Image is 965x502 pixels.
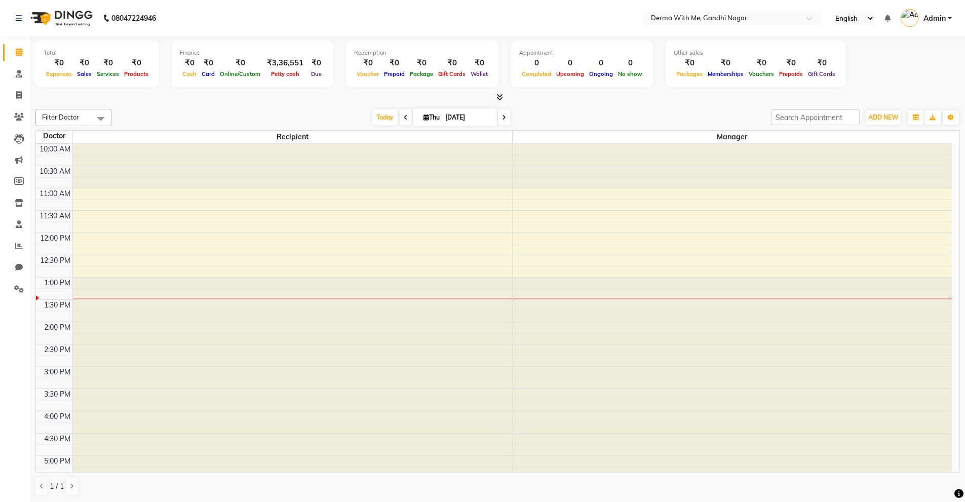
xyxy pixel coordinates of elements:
[50,481,64,492] span: 1 / 1
[923,13,946,24] span: Admin
[354,70,381,78] span: Voucher
[180,57,199,69] div: ₹0
[805,57,838,69] div: ₹0
[37,211,72,221] div: 11:30 AM
[26,4,95,32] img: logo
[180,49,325,57] div: Finance
[705,57,746,69] div: ₹0
[37,188,72,199] div: 11:00 AM
[468,57,490,69] div: ₹0
[44,57,74,69] div: ₹0
[674,57,705,69] div: ₹0
[519,57,554,69] div: 0
[519,49,645,57] div: Appointment
[746,70,777,78] span: Vouchers
[868,113,898,121] span: ADD NEW
[442,110,493,125] input: 2025-09-04
[122,70,151,78] span: Products
[74,57,94,69] div: ₹0
[217,70,263,78] span: Online/Custom
[381,57,407,69] div: ₹0
[615,57,645,69] div: 0
[42,322,72,333] div: 2:00 PM
[407,57,436,69] div: ₹0
[421,113,442,121] span: Thu
[307,57,325,69] div: ₹0
[372,109,398,125] span: Today
[587,70,615,78] span: Ongoing
[674,49,838,57] div: Other sales
[615,70,645,78] span: No show
[746,57,777,69] div: ₹0
[805,70,838,78] span: Gift Cards
[381,70,407,78] span: Prepaid
[263,57,307,69] div: ₹3,36,551
[44,49,151,57] div: Total
[180,70,199,78] span: Cash
[436,70,468,78] span: Gift Cards
[74,70,94,78] span: Sales
[38,255,72,266] div: 12:30 PM
[407,70,436,78] span: Package
[354,49,490,57] div: Redemption
[42,434,72,444] div: 4:30 PM
[777,70,805,78] span: Prepaids
[705,70,746,78] span: Memberships
[94,57,122,69] div: ₹0
[111,4,156,32] b: 08047224946
[42,367,72,377] div: 3:00 PM
[771,109,860,125] input: Search Appointment
[354,57,381,69] div: ₹0
[554,57,587,69] div: 0
[37,166,72,177] div: 10:30 AM
[94,70,122,78] span: Services
[217,57,263,69] div: ₹0
[901,9,918,27] img: Admin
[122,57,151,69] div: ₹0
[199,57,217,69] div: ₹0
[42,278,72,288] div: 1:00 PM
[42,389,72,400] div: 3:30 PM
[42,113,79,121] span: Filter Doctor
[587,57,615,69] div: 0
[36,131,72,141] div: Doctor
[42,411,72,422] div: 4:00 PM
[674,70,705,78] span: Packages
[866,110,901,125] button: ADD NEW
[519,70,554,78] span: Completed
[513,131,952,143] span: Manager
[554,70,587,78] span: Upcoming
[268,70,302,78] span: Petty cash
[308,70,324,78] span: Due
[37,144,72,155] div: 10:00 AM
[777,57,805,69] div: ₹0
[42,456,72,467] div: 5:00 PM
[468,70,490,78] span: Wallet
[38,233,72,244] div: 12:00 PM
[436,57,468,69] div: ₹0
[42,344,72,355] div: 2:30 PM
[42,300,72,311] div: 1:30 PM
[44,70,74,78] span: Expenses
[73,131,512,143] span: Recipient
[199,70,217,78] span: Card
